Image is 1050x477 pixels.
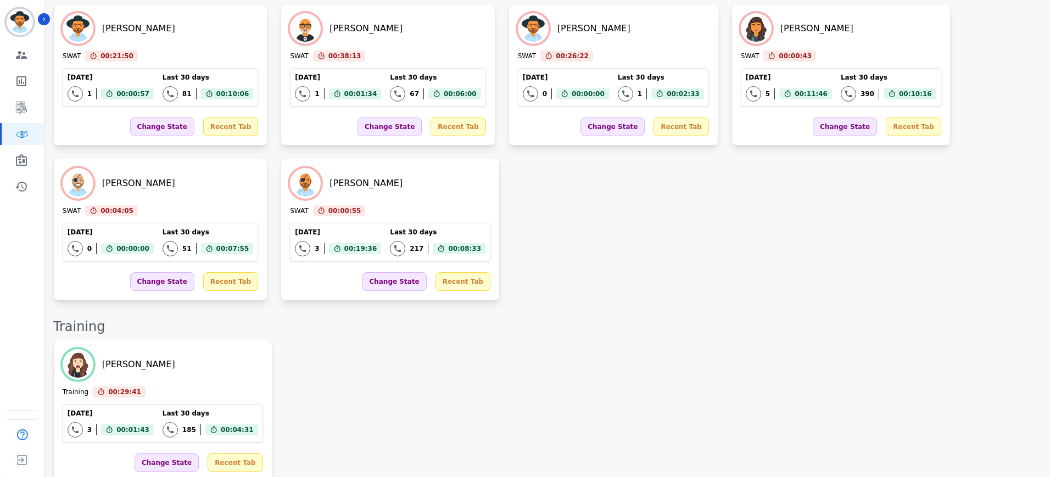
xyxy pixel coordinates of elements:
[741,13,772,44] img: Avatar
[63,388,88,397] div: Training
[203,272,258,291] div: Recent Tab
[746,73,832,82] div: [DATE]
[208,453,262,472] div: Recent Tab
[435,272,490,291] div: Recent Tab
[108,386,141,397] span: 00:29:41
[290,206,308,216] div: SWAT
[63,206,81,216] div: SWAT
[390,228,485,237] div: Last 30 days
[518,13,549,44] img: Avatar
[100,50,133,61] span: 00:21:50
[221,424,254,435] span: 00:04:31
[362,272,426,291] div: Change State
[861,89,874,98] div: 390
[638,89,642,98] div: 1
[182,89,192,98] div: 81
[328,50,361,61] span: 00:38:13
[618,73,704,82] div: Last 30 days
[329,22,403,35] div: [PERSON_NAME]
[163,228,253,237] div: Last 30 days
[130,117,194,136] div: Change State
[518,52,536,61] div: SWAT
[68,409,154,418] div: [DATE]
[216,243,249,254] span: 00:07:55
[813,117,877,136] div: Change State
[741,52,759,61] div: SWAT
[315,244,319,253] div: 3
[523,73,609,82] div: [DATE]
[899,88,932,99] span: 00:10:16
[7,9,33,35] img: Bordered avatar
[68,228,154,237] div: [DATE]
[182,425,196,434] div: 185
[130,272,194,291] div: Change State
[100,205,133,216] span: 00:04:05
[63,13,93,44] img: Avatar
[795,88,828,99] span: 00:11:46
[87,425,92,434] div: 3
[102,358,175,371] div: [PERSON_NAME]
[556,50,589,61] span: 00:26:22
[315,89,319,98] div: 1
[410,244,423,253] div: 217
[87,244,92,253] div: 0
[667,88,700,99] span: 00:02:33
[135,453,199,472] div: Change State
[63,349,93,380] img: Avatar
[543,89,547,98] div: 0
[102,177,175,190] div: [PERSON_NAME]
[295,228,381,237] div: [DATE]
[290,168,321,199] img: Avatar
[116,243,149,254] span: 00:00:00
[344,243,377,254] span: 00:19:36
[410,89,419,98] div: 67
[841,73,936,82] div: Last 30 days
[87,89,92,98] div: 1
[290,52,308,61] div: SWAT
[390,73,481,82] div: Last 30 days
[53,318,1039,335] div: Training
[886,117,941,136] div: Recent Tab
[344,88,377,99] span: 00:01:34
[329,177,403,190] div: [PERSON_NAME]
[63,168,93,199] img: Avatar
[358,117,422,136] div: Change State
[431,117,485,136] div: Recent Tab
[116,424,149,435] span: 00:01:43
[572,88,605,99] span: 00:00:00
[779,50,812,61] span: 00:00:43
[216,88,249,99] span: 00:10:06
[654,117,708,136] div: Recent Tab
[444,88,477,99] span: 00:06:00
[163,73,253,82] div: Last 30 days
[163,409,258,418] div: Last 30 days
[780,22,853,35] div: [PERSON_NAME]
[448,243,481,254] span: 00:08:33
[766,89,770,98] div: 5
[203,117,258,136] div: Recent Tab
[290,13,321,44] img: Avatar
[328,205,361,216] span: 00:00:55
[116,88,149,99] span: 00:00:57
[557,22,630,35] div: [PERSON_NAME]
[63,52,81,61] div: SWAT
[295,73,381,82] div: [DATE]
[182,244,192,253] div: 51
[102,22,175,35] div: [PERSON_NAME]
[68,73,154,82] div: [DATE]
[580,117,645,136] div: Change State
